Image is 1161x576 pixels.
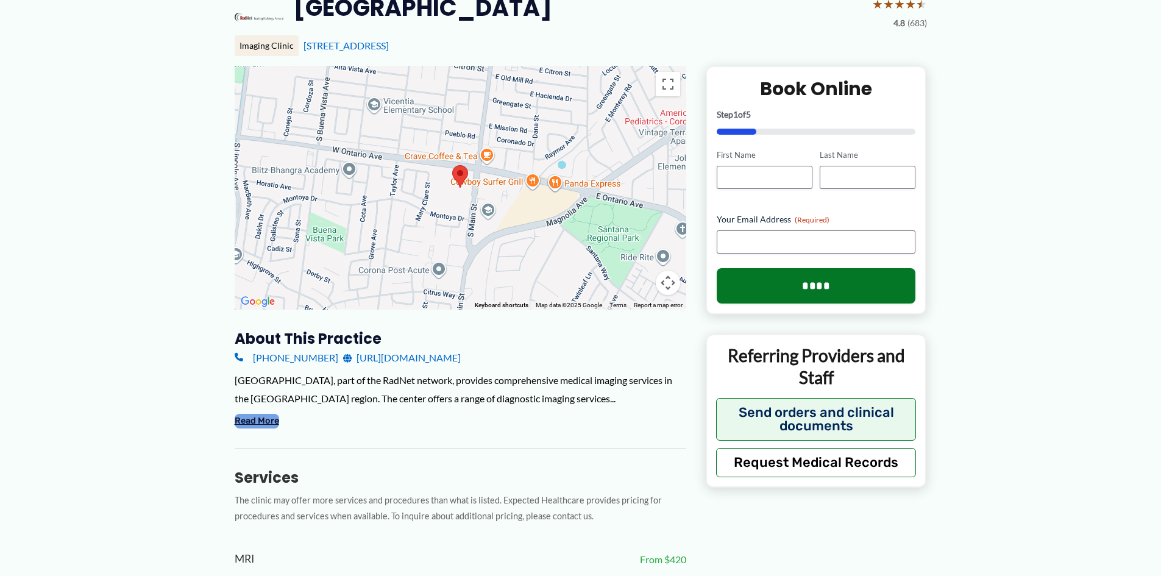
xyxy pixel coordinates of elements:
[717,213,916,226] label: Your Email Address
[717,77,916,101] h2: Book Online
[304,40,389,51] a: [STREET_ADDRESS]
[716,344,917,389] p: Referring Providers and Staff
[656,271,680,295] button: Map camera controls
[717,149,812,161] label: First Name
[235,371,686,407] div: [GEOGRAPHIC_DATA], part of the RadNet network, provides comprehensive medical imaging services in...
[235,35,299,56] div: Imaging Clinic
[717,110,916,119] p: Step of
[609,302,627,308] a: Terms (opens in new tab)
[634,302,683,308] a: Report a map error
[235,414,279,428] button: Read More
[536,302,602,308] span: Map data ©2025 Google
[343,349,461,367] a: [URL][DOMAIN_NAME]
[235,349,338,367] a: [PHONE_NUMBER]
[716,398,917,441] button: Send orders and clinical documents
[733,109,738,119] span: 1
[235,549,254,569] span: MRI
[475,301,528,310] button: Keyboard shortcuts
[238,294,278,310] img: Google
[795,215,829,224] span: (Required)
[235,492,686,525] p: The clinic may offer more services and procedures than what is listed. Expected Healthcare provid...
[820,149,915,161] label: Last Name
[716,448,917,477] button: Request Medical Records
[238,294,278,310] a: Open this area in Google Maps (opens a new window)
[656,72,680,96] button: Toggle fullscreen view
[907,15,927,31] span: (683)
[235,468,686,487] h3: Services
[640,550,686,569] span: From $420
[746,109,751,119] span: 5
[235,329,686,348] h3: About this practice
[893,15,905,31] span: 4.8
